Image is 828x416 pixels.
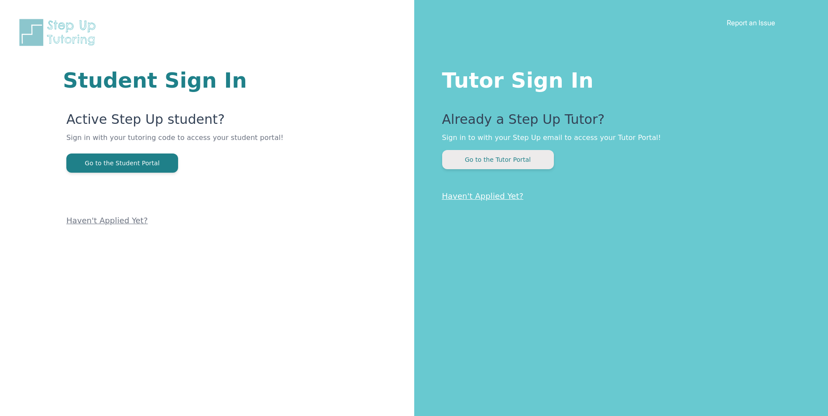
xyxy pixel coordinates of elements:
[63,70,309,91] h1: Student Sign In
[442,133,794,143] p: Sign in to with your Step Up email to access your Tutor Portal!
[442,150,554,169] button: Go to the Tutor Portal
[727,18,775,27] a: Report an Issue
[17,17,101,48] img: Step Up Tutoring horizontal logo
[442,191,524,201] a: Haven't Applied Yet?
[442,112,794,133] p: Already a Step Up Tutor?
[66,159,178,167] a: Go to the Student Portal
[442,155,554,164] a: Go to the Tutor Portal
[66,153,178,173] button: Go to the Student Portal
[66,216,148,225] a: Haven't Applied Yet?
[66,112,309,133] p: Active Step Up student?
[442,66,794,91] h1: Tutor Sign In
[66,133,309,153] p: Sign in with your tutoring code to access your student portal!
